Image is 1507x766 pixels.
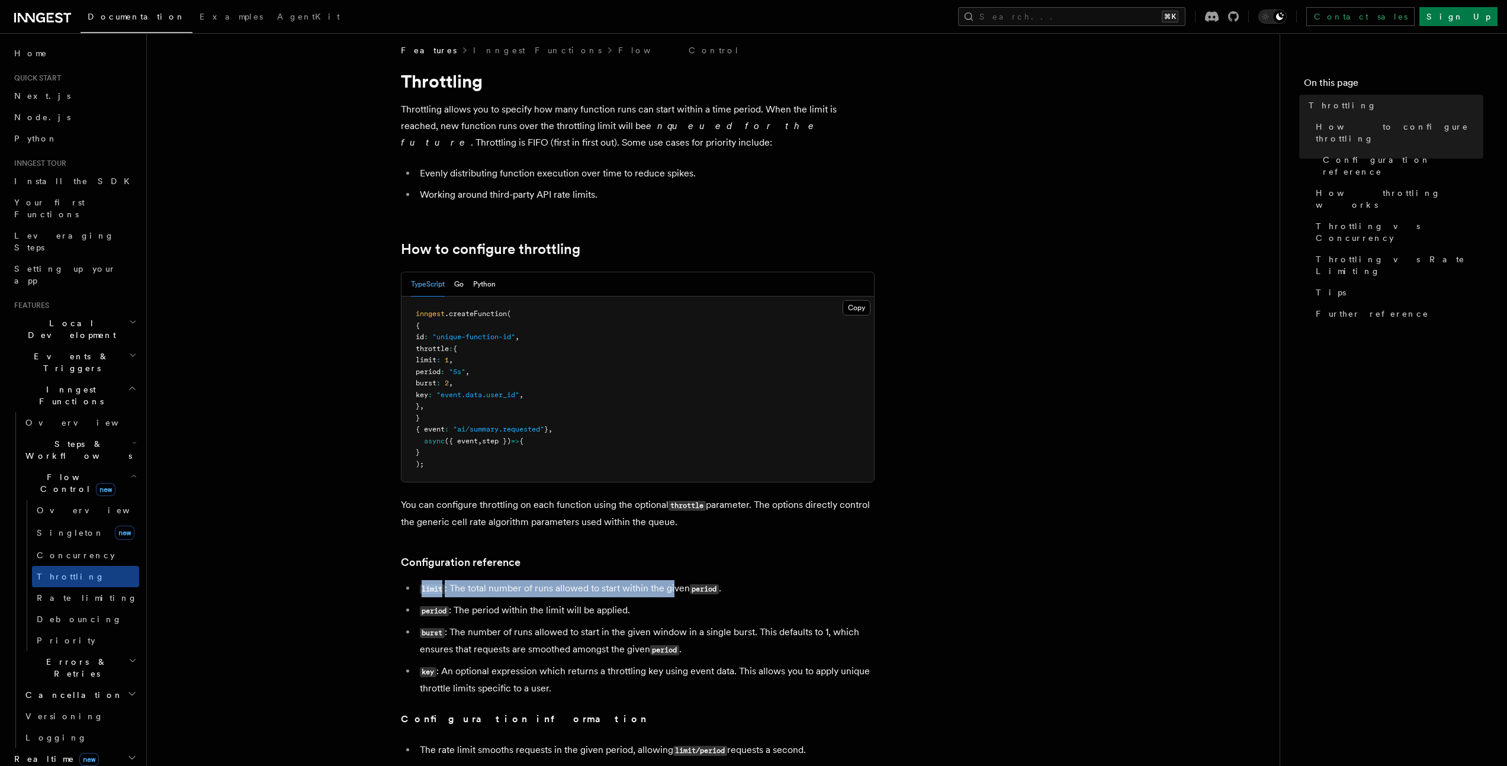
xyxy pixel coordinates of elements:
a: Node.js [9,107,139,128]
span: Next.js [14,91,70,101]
span: Errors & Retries [21,656,128,680]
span: } [416,414,420,422]
a: Throttling [1304,95,1483,116]
a: Install the SDK [9,170,139,192]
span: key [416,391,428,399]
a: Flow Control [618,44,740,56]
code: period [420,606,449,616]
code: key [420,667,436,677]
span: throttle [416,345,449,353]
code: throttle [669,501,706,511]
span: Quick start [9,73,61,83]
span: : [436,379,441,387]
a: Logging [21,727,139,748]
span: Logging [25,733,87,742]
div: Flow Controlnew [21,500,139,651]
span: Setting up your app [14,264,116,285]
a: Throttling [32,566,139,587]
button: Errors & Retries [21,651,139,684]
a: Leveraging Steps [9,225,139,258]
button: Local Development [9,313,139,346]
code: limit/period [673,746,727,756]
span: } [544,425,548,433]
span: , [449,356,453,364]
span: ); [416,460,424,468]
a: Singletonnew [32,521,139,545]
span: limit [416,356,436,364]
a: How throttling works [1311,182,1483,215]
span: How throttling works [1316,187,1483,211]
button: Copy [843,300,870,316]
span: Events & Triggers [9,350,129,374]
span: 2 [445,379,449,387]
span: } [416,448,420,456]
span: step }) [482,437,511,445]
li: Working around third-party API rate limits. [416,186,875,203]
span: Configuration reference [1323,154,1483,178]
a: Versioning [21,706,139,727]
span: new [79,753,99,766]
span: Examples [200,12,263,21]
button: Go [454,272,464,297]
span: , [515,333,519,341]
a: Home [9,43,139,64]
span: => [511,437,519,445]
code: period [690,584,719,594]
span: Singleton [37,528,104,538]
span: AgentKit [277,12,340,21]
button: Cancellation [21,684,139,706]
span: Features [9,301,49,310]
span: : [445,425,449,433]
a: Contact sales [1306,7,1415,26]
a: Throttling vs Concurrency [1311,215,1483,249]
span: new [96,483,115,496]
span: : [424,333,428,341]
span: { [453,345,457,353]
a: Configuration reference [401,554,520,571]
a: Examples [192,4,270,32]
a: Concurrency [32,545,139,566]
a: AgentKit [270,4,347,32]
span: ({ event [445,437,478,445]
span: Debouncing [37,614,122,624]
code: period [650,645,679,655]
a: How to configure throttling [1311,116,1483,149]
span: Leveraging Steps [14,231,114,252]
kbd: ⌘K [1162,11,1178,22]
div: Inngest Functions [9,412,139,748]
button: Python [473,272,496,297]
span: , [548,425,552,433]
span: Concurrency [37,551,115,560]
a: Overview [21,412,139,433]
span: id [416,333,424,341]
span: Install the SDK [14,176,137,186]
span: "ai/summary.requested" [453,425,544,433]
span: , [478,437,482,445]
button: TypeScript [411,272,445,297]
span: Versioning [25,712,104,721]
span: , [465,368,470,376]
strong: Configuration information [401,713,647,725]
span: Priority [37,636,95,645]
span: Features [401,44,457,56]
span: Inngest tour [9,159,66,168]
span: Python [14,134,57,143]
li: : The number of runs allowed to start in the given window in a single burst. This defaults to 1, ... [416,624,875,658]
p: Throttling allows you to specify how many function runs can start within a time period. When the ... [401,101,875,151]
span: Flow Control [21,471,130,495]
span: Local Development [9,317,129,341]
button: Toggle dark mode [1258,9,1287,24]
a: Python [9,128,139,149]
p: You can configure throttling on each function using the optional parameter. The options directly ... [401,497,875,530]
span: Tips [1316,287,1346,298]
span: Rate limiting [37,593,137,603]
span: burst [416,379,436,387]
a: Setting up your app [9,258,139,291]
span: , [449,379,453,387]
span: Throttling vs Concurrency [1316,220,1483,244]
li: : The period within the limit will be applied. [416,602,875,619]
span: , [519,391,523,399]
a: Documentation [81,4,192,33]
span: , [420,402,424,410]
a: How to configure throttling [401,241,580,258]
